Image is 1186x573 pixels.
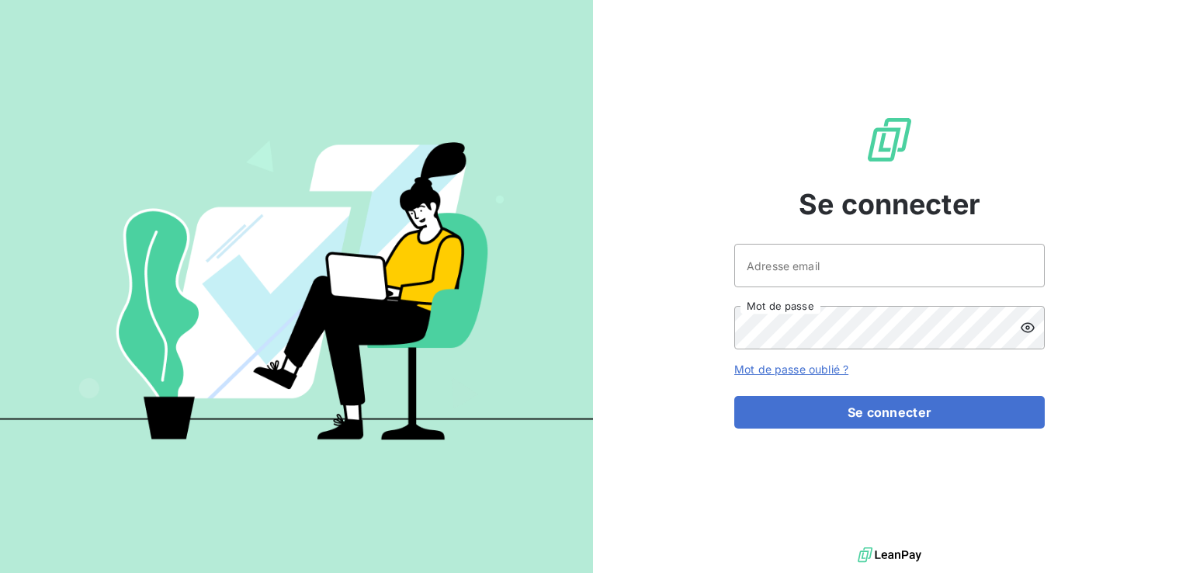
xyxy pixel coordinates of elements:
[734,363,848,376] a: Mot de passe oublié ?
[858,543,921,567] img: logo
[865,115,914,165] img: Logo LeanPay
[734,396,1045,429] button: Se connecter
[734,244,1045,287] input: placeholder
[799,183,980,225] span: Se connecter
